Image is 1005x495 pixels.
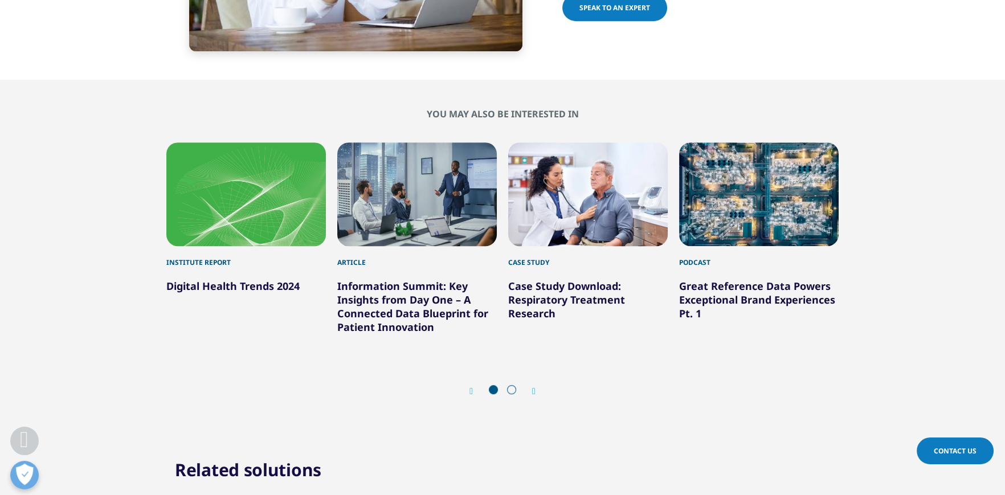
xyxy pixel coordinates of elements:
div: 3 / 6 [508,142,668,334]
h2: Related solutions [175,459,321,481]
div: Previous slide [469,386,484,396]
span: Contact Us [934,446,977,456]
div: Institute Report [166,246,326,268]
button: Open Preferences [10,461,39,489]
div: Podcast [679,246,839,268]
span: Speak to an expert [579,3,650,13]
a: Contact Us [917,437,994,464]
a: Digital Health Trends 2024 [166,279,300,293]
a: Information Summit: Key Insights from Day One – A Connected Data Blueprint for Patient Innovation [337,279,488,334]
div: Next slide [521,386,536,396]
a: Great Reference Data Powers Exceptional Brand Experiences Pt. 1 [679,279,835,320]
div: 4 / 6 [679,142,839,334]
div: 1 / 6 [166,142,326,334]
div: Article [337,246,497,268]
h2: You may also be interested in [166,108,839,120]
a: Case Study Download: Respiratory Treatment Research [508,279,625,320]
div: Case Study [508,246,668,268]
div: 2 / 6 [337,142,497,334]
